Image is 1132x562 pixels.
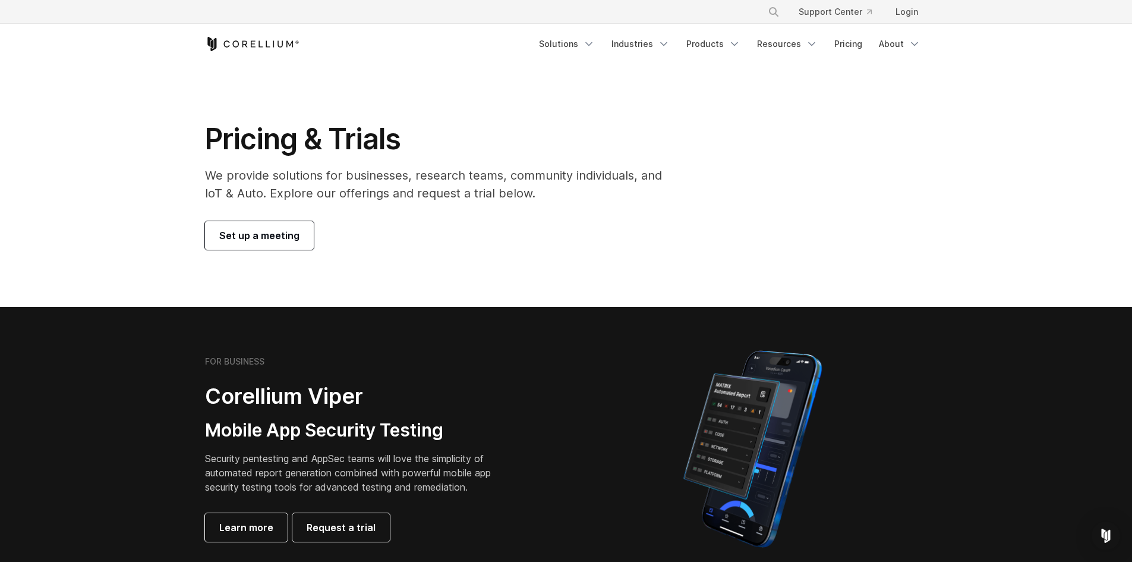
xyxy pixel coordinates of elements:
a: Request a trial [292,513,390,542]
h1: Pricing & Trials [205,121,679,157]
a: Pricing [827,33,869,55]
span: Set up a meeting [219,228,299,243]
a: Resources [750,33,825,55]
div: Navigation Menu [753,1,928,23]
a: Support Center [789,1,881,23]
a: Solutions [532,33,602,55]
a: Corellium Home [205,37,299,51]
span: Learn more [219,520,273,535]
p: Security pentesting and AppSec teams will love the simplicity of automated report generation comb... [205,451,509,494]
a: Industries [604,33,677,55]
p: We provide solutions for businesses, research teams, community individuals, and IoT & Auto. Explo... [205,167,679,202]
a: Learn more [205,513,288,542]
button: Search [763,1,784,23]
div: Open Intercom Messenger [1092,522,1120,550]
h6: FOR BUSINESS [205,356,264,367]
span: Request a trial [307,520,376,535]
a: Login [886,1,928,23]
a: Set up a meeting [205,221,314,250]
h3: Mobile App Security Testing [205,419,509,442]
img: Corellium MATRIX automated report on iPhone showing app vulnerability test results across securit... [663,345,842,553]
h2: Corellium Viper [205,383,509,410]
div: Navigation Menu [532,33,928,55]
a: About [872,33,928,55]
a: Products [679,33,748,55]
